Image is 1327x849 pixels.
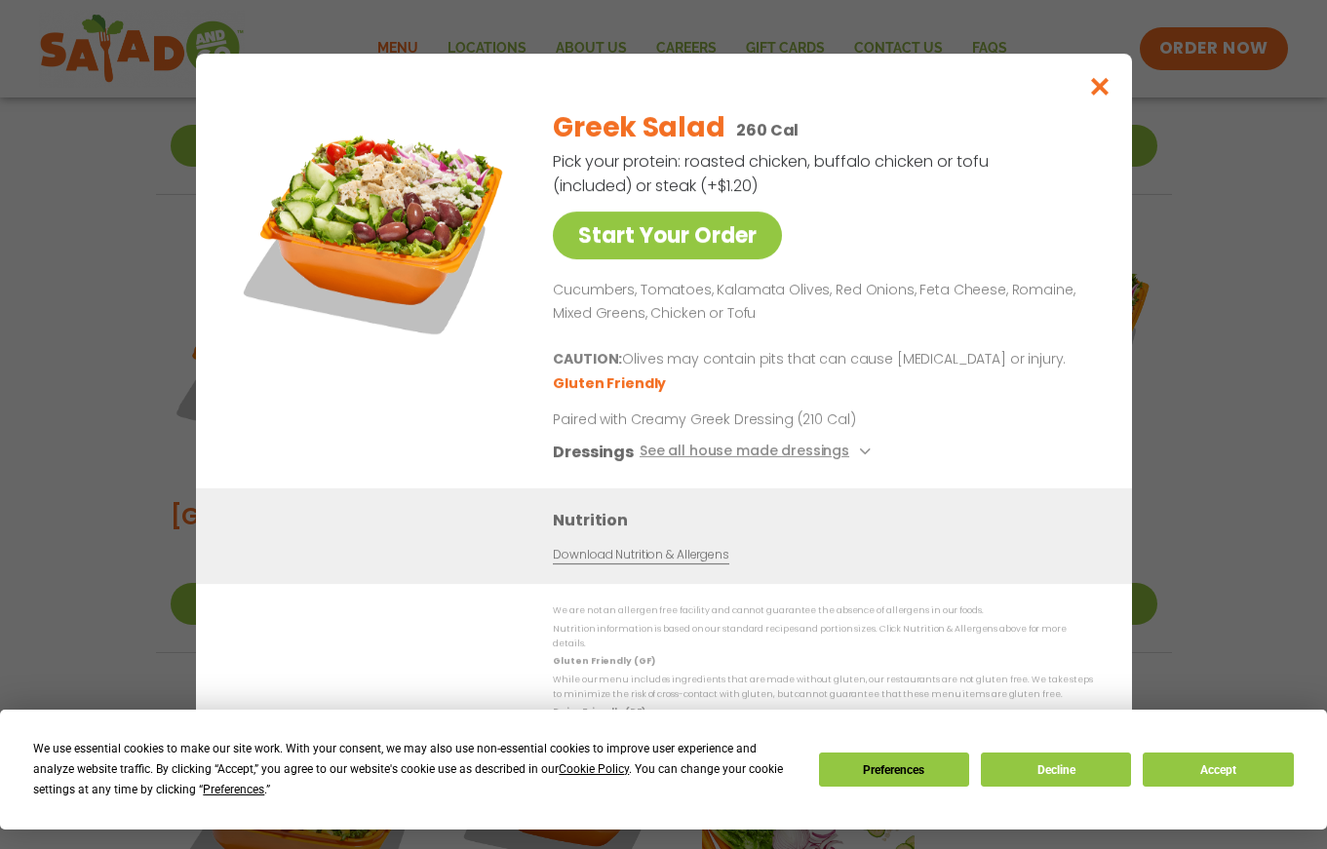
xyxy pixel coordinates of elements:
[203,783,264,796] span: Preferences
[553,410,914,431] p: Paired with Creamy Greek Dressing (210 Cal)
[553,350,622,369] b: CAUTION:
[553,279,1085,326] p: Cucumbers, Tomatoes, Kalamata Olives, Red Onions, Feta Cheese, Romaine, Mixed Greens, Chicken or ...
[33,739,795,800] div: We use essential cookies to make our site work. With your consent, we may also use non-essential ...
[553,547,728,565] a: Download Nutrition & Allergens
[553,622,1093,652] p: Nutrition information is based on our standard recipes and portion sizes. Click Nutrition & Aller...
[1068,54,1131,119] button: Close modal
[553,441,634,465] h3: Dressings
[553,212,782,259] a: Start Your Order
[553,707,644,718] strong: Dairy Friendly (DF)
[240,93,513,366] img: Featured product photo for Greek Salad
[819,753,969,787] button: Preferences
[553,107,724,148] h2: Greek Salad
[559,762,629,776] span: Cookie Policy
[553,149,992,198] p: Pick your protein: roasted chicken, buffalo chicken or tofu (included) or steak (+$1.20)
[553,673,1093,703] p: While our menu includes ingredients that are made without gluten, our restaurants are not gluten ...
[553,374,669,395] li: Gluten Friendly
[981,753,1131,787] button: Decline
[1143,753,1293,787] button: Accept
[553,656,654,668] strong: Gluten Friendly (GF)
[553,509,1103,533] h3: Nutrition
[553,604,1093,619] p: We are not an allergen free facility and cannot guarantee the absence of allergens in our foods.
[639,441,876,465] button: See all house made dressings
[553,349,1085,372] p: Olives may contain pits that can cause [MEDICAL_DATA] or injury.
[736,118,799,142] p: 260 Cal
